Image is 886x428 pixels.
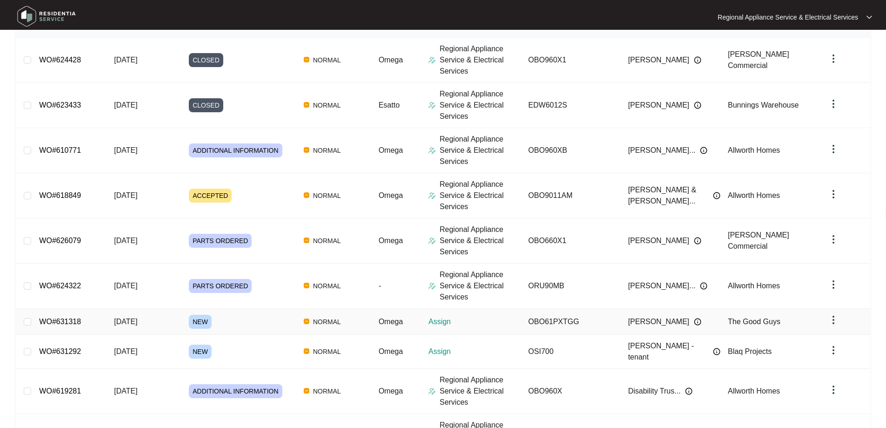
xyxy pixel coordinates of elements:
[39,101,81,109] a: WO#623433
[428,346,521,357] p: Assign
[309,235,345,246] span: NORMAL
[189,189,232,203] span: ACCEPTED
[39,191,81,199] a: WO#618849
[440,88,521,122] p: Regional Appliance Service & Electrical Services
[304,283,309,288] img: Vercel Logo
[694,318,701,326] img: Info icon
[700,282,707,290] img: Info icon
[304,102,309,108] img: Vercel Logo
[628,100,689,111] span: [PERSON_NAME]
[628,235,689,246] span: [PERSON_NAME]
[304,319,309,324] img: Vercel Logo
[828,384,839,395] img: dropdown arrow
[828,345,839,356] img: dropdown arrow
[440,224,521,258] p: Regional Appliance Service & Electrical Services
[440,43,521,77] p: Regional Appliance Service & Electrical Services
[521,309,621,335] td: OBO61PXTGG
[828,314,839,326] img: dropdown arrow
[694,102,701,109] img: Info icon
[304,238,309,243] img: Vercel Logo
[700,147,707,154] img: Info icon
[189,279,252,293] span: PARTS ORDERED
[379,237,403,245] span: Omega
[828,53,839,64] img: dropdown arrow
[379,347,403,355] span: Omega
[114,191,137,199] span: [DATE]
[39,318,81,326] a: WO#631318
[189,315,212,329] span: NEW
[114,318,137,326] span: [DATE]
[428,316,521,327] p: Assign
[728,231,789,250] span: [PERSON_NAME] Commercial
[428,56,436,64] img: Assigner Icon
[189,234,252,248] span: PARTS ORDERED
[628,184,708,207] span: [PERSON_NAME] & [PERSON_NAME]...
[728,318,780,326] span: The Good Guys
[628,316,689,327] span: [PERSON_NAME]
[189,143,282,157] span: ADDITIONAL INFORMATION
[39,237,81,245] a: WO#626079
[628,280,695,292] span: [PERSON_NAME]...
[728,101,799,109] span: Bunnings Warehouse
[379,387,403,395] span: Omega
[428,387,436,395] img: Assigner Icon
[189,384,282,398] span: ADDITIONAL INFORMATION
[628,386,680,397] span: Disability Trus...
[428,237,436,245] img: Assigner Icon
[379,282,381,290] span: -
[39,347,81,355] a: WO#631292
[39,56,81,64] a: WO#624428
[379,146,403,154] span: Omega
[114,237,137,245] span: [DATE]
[114,56,137,64] span: [DATE]
[428,282,436,290] img: Assigner Icon
[114,387,137,395] span: [DATE]
[304,192,309,198] img: Vercel Logo
[309,346,345,357] span: NORMAL
[828,234,839,245] img: dropdown arrow
[309,100,345,111] span: NORMAL
[114,101,137,109] span: [DATE]
[189,345,212,359] span: NEW
[14,2,79,30] img: residentia service logo
[521,173,621,218] td: OBO9011AM
[828,279,839,290] img: dropdown arrow
[521,128,621,173] td: OBO960XB
[309,316,345,327] span: NORMAL
[713,192,720,199] img: Info icon
[379,318,403,326] span: Omega
[694,56,701,64] img: Info icon
[728,347,772,355] span: Blaq Projects
[309,54,345,66] span: NORMAL
[440,179,521,212] p: Regional Appliance Service & Electrical Services
[304,147,309,153] img: Vercel Logo
[718,13,858,22] p: Regional Appliance Service & Electrical Services
[379,191,403,199] span: Omega
[828,98,839,109] img: dropdown arrow
[428,147,436,154] img: Assigner Icon
[685,387,693,395] img: Info icon
[428,192,436,199] img: Assigner Icon
[440,269,521,303] p: Regional Appliance Service & Electrical Services
[428,102,436,109] img: Assigner Icon
[521,369,621,414] td: OBO960X
[189,53,223,67] span: CLOSED
[521,83,621,128] td: EDW6012S
[440,374,521,408] p: Regional Appliance Service & Electrical Services
[114,146,137,154] span: [DATE]
[304,388,309,394] img: Vercel Logo
[521,264,621,309] td: ORU90MB
[114,347,137,355] span: [DATE]
[728,50,789,69] span: [PERSON_NAME] Commercial
[304,348,309,354] img: Vercel Logo
[728,191,780,199] span: Allworth Homes
[628,340,708,363] span: [PERSON_NAME] - tenant
[39,387,81,395] a: WO#619281
[39,146,81,154] a: WO#610771
[521,218,621,264] td: OBO660X1
[828,143,839,155] img: dropdown arrow
[828,189,839,200] img: dropdown arrow
[521,38,621,83] td: OBO960X1
[694,237,701,245] img: Info icon
[304,57,309,62] img: Vercel Logo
